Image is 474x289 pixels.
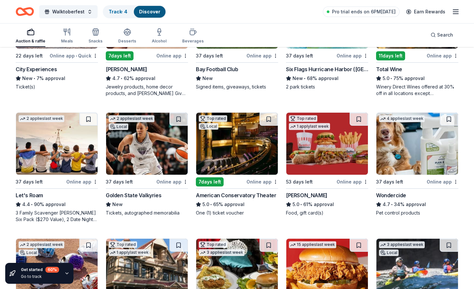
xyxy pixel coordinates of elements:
[196,113,278,175] img: Image for American Conservatory Theater
[182,39,204,44] div: Beverages
[121,76,122,81] span: •
[16,84,98,90] div: Ticket(s)
[106,178,133,186] div: 37 days left
[106,74,188,82] div: 62% approval
[196,191,276,199] div: American Conservatory Theater
[390,76,392,81] span: •
[199,123,218,130] div: Local
[156,178,188,186] div: Online app
[106,112,188,216] a: Image for Golden State Valkyries2 applieslast weekLocal37 days leftOnline appGolden State Valkyri...
[152,25,166,47] button: Alcohol
[427,52,458,60] div: Online app
[88,39,103,44] div: Snacks
[425,28,458,41] button: Search
[61,25,73,47] button: Meals
[16,191,43,199] div: Let's Roam
[286,201,368,208] div: 61% approval
[337,178,368,186] div: Online app
[376,84,458,97] div: Winery Direct Wines offered at 30% off in all locations except [GEOGRAPHIC_DATA], [GEOGRAPHIC_DAT...
[246,178,278,186] div: Online app
[66,178,98,186] div: Online app
[376,210,458,216] div: Pet control products
[286,84,368,90] div: 2 park tickets
[332,8,396,16] span: Pro trial ends on 6PM[DATE]
[323,7,400,17] a: Pro trial ends on 6PM[DATE]
[376,74,458,82] div: 75% approval
[289,115,317,122] div: Top rated
[21,274,59,279] div: Go to track
[286,210,368,216] div: Food, gift card(s)
[196,84,278,90] div: Signed items, giveaways, tickets
[109,249,150,256] div: 1 apply last week
[106,65,147,73] div: [PERSON_NAME]
[202,74,213,82] span: New
[16,52,43,60] div: 22 days left
[16,39,45,44] div: Auction & raffle
[112,74,120,82] span: 4.7
[379,241,425,248] div: 3 applies last week
[118,25,136,47] button: Desserts
[199,241,227,248] div: Top rated
[52,8,85,16] span: Walktoberfest
[286,74,368,82] div: 68% approval
[139,9,160,14] a: Discover
[118,39,136,44] div: Desserts
[376,178,403,186] div: 37 days left
[286,52,313,60] div: 37 days left
[156,52,188,60] div: Online app
[292,201,299,208] span: 5.0
[196,177,224,186] div: 7 days left
[427,178,458,186] div: Online app
[246,52,278,60] div: Online app
[16,74,98,82] div: 7% approval
[16,4,34,19] a: Home
[22,74,33,82] span: New
[106,51,134,60] div: 7 days left
[289,241,336,248] div: 15 applies last week
[39,5,98,18] button: Walktoberfest
[376,112,458,216] a: Image for Wondercide4 applieslast week37 days leftOnline appWondercide4.7•34% approvalPet control...
[19,241,64,248] div: 2 applies last week
[16,201,98,208] div: 90% approval
[106,113,188,175] img: Image for Golden State Valkyries
[103,5,166,18] button: Track· 4Discover
[106,210,188,216] div: Tickets, autographed memorabilia
[76,53,77,58] span: •
[109,9,127,14] a: Track· 4
[379,115,425,122] div: 4 applies last week
[437,31,453,39] span: Search
[196,112,278,216] a: Image for American Conservatory TheaterTop ratedLocal7days leftOnline appAmerican Conservatory Th...
[16,25,45,47] button: Auction & raffle
[376,113,458,175] img: Image for Wondercide
[152,39,166,44] div: Alcohol
[376,201,458,208] div: 34% approval
[383,74,389,82] span: 5.0
[22,201,30,208] span: 4.4
[286,65,368,73] div: Six Flags Hurricane Harbor ([GEOGRAPHIC_DATA])
[376,191,406,199] div: Wondercide
[16,210,98,223] div: 3 Family Scavenger [PERSON_NAME] Six Pack ($270 Value), 2 Date Night Scavenger [PERSON_NAME] Two ...
[300,202,302,207] span: •
[34,76,35,81] span: •
[16,178,43,186] div: 37 days left
[304,76,306,81] span: •
[286,112,368,216] a: Image for Portillo'sTop rated1 applylast week53 days leftOnline app[PERSON_NAME]5.0•61% approvalF...
[376,51,405,60] div: 11 days left
[391,202,393,207] span: •
[106,84,188,97] div: Jewelry products, home decor products, and [PERSON_NAME] Gives Back event in-store or online (or ...
[286,178,313,186] div: 53 days left
[109,115,154,122] div: 2 applies last week
[196,201,278,208] div: 65% approval
[16,112,98,223] a: Image for Let's Roam2 applieslast week37 days leftOnline appLet's Roam4.4•90% approval3 Family Sc...
[50,52,98,60] div: Online app Quick
[196,65,238,73] div: Bay Football Club
[286,191,327,199] div: [PERSON_NAME]
[199,249,245,256] div: 3 applies last week
[19,249,38,256] div: Local
[88,25,103,47] button: Snacks
[21,267,59,273] div: Get started
[383,201,390,208] span: 4.7
[286,113,368,175] img: Image for Portillo's
[202,201,209,208] span: 5.0
[292,74,303,82] span: New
